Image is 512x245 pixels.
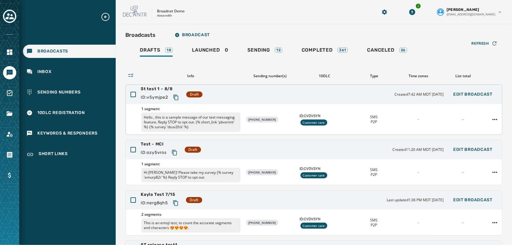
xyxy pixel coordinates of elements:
[187,44,233,58] a: Launched0
[399,220,438,225] div: -
[490,115,500,124] button: St test 1 - 8/8 action menu
[407,7,418,17] button: Download Menu
[367,47,394,53] span: Canceled
[188,147,197,152] span: Draft
[141,86,181,92] span: St test 1 - 8/8
[101,12,115,22] button: Expand sub nav menu
[300,166,350,171] span: ID: CVDVSYN
[394,92,444,97] span: Created 7:42 AM MDT [DATE]
[157,14,172,18] p: rbwave8h
[170,198,181,208] button: Copy text to clipboard
[300,223,327,229] div: Customer care
[399,74,438,78] div: Time zones
[490,218,500,227] button: Kayla Test 7/15 action menu
[23,45,116,58] a: Navigate to Broadcasts
[472,41,489,46] span: Refresh
[23,106,116,119] a: Navigate to 10DLC Registration
[3,107,16,120] a: Navigate to Files
[141,218,240,233] p: This is an emoji test, to count the accurate segments and characters 😍😍😍😍.
[392,147,444,152] span: Created 11:20 AM MDT [DATE]
[171,92,181,103] button: Copy text to clipboard
[370,167,378,172] span: SMS
[3,128,16,141] a: Navigate to Account
[300,74,350,78] div: 10DLC
[141,113,240,132] p: Hello , this is a sample message of our text messaging feature. Reply STOP to opt out. {% short_l...
[23,127,116,140] a: Navigate to Keywords & Responders
[169,147,180,158] button: Copy text to clipboard
[23,65,116,78] a: Navigate to Inbox
[443,220,483,225] div: -
[141,192,181,198] span: Kayla Test 7/15
[443,117,483,122] div: -
[141,74,240,78] div: Info
[192,47,220,53] span: Launched
[3,87,16,100] a: Navigate to Surveys
[415,3,421,9] div: 2
[3,66,16,79] a: Navigate to Messaging
[453,198,492,202] span: Edit Broadcast
[275,47,282,53] div: 12
[297,44,353,58] a: Completed361
[3,148,16,161] a: Navigate to Orders
[354,74,394,78] div: Type
[300,113,350,118] span: ID: CVDVSYN
[37,69,52,75] span: Inbox
[399,117,438,122] div: -
[370,115,378,119] span: SMS
[435,5,505,19] button: User settings
[190,92,199,97] span: Draft
[3,46,16,59] a: Navigate to Home
[246,220,278,226] div: [PHONE_NUMBER]
[37,89,81,95] span: Sending Numbers
[3,169,16,182] a: Navigate to Billing
[141,212,240,217] span: 2 segments
[246,169,278,175] div: [PHONE_NUMBER]
[141,150,167,156] span: ID: ozy5vros
[447,7,479,12] span: [PERSON_NAME]
[39,151,68,158] span: Short Links
[141,168,240,182] p: Hi [PERSON_NAME]! Please take my survey {% survey 'emurp82i' %} Reply STOP to opt out.
[490,167,500,177] button: Test - MCI action menu
[141,162,240,167] span: 1 segment
[141,107,240,111] span: 1 segment
[448,88,497,100] button: Edit Broadcast
[371,223,377,227] span: P2P
[141,94,168,100] span: ID: v5ymjpe2
[246,116,278,122] div: [PHONE_NUMBER]
[370,218,378,223] span: SMS
[190,198,199,202] span: Draft
[140,47,160,53] span: Drafts
[443,74,483,78] div: List total
[192,47,228,57] div: 0
[399,47,407,53] div: 26
[448,144,497,156] button: Edit Broadcast
[453,92,492,97] span: Edit Broadcast
[245,74,295,78] div: Sending number(s)
[165,47,173,53] div: 18
[379,7,390,17] button: Manage global settings
[399,170,438,175] div: -
[175,33,210,37] span: Broadcast
[37,110,85,116] span: 10DLC Registration
[453,147,492,152] span: Edit Broadcast
[37,48,68,54] span: Broadcasts
[170,29,215,41] button: Broadcast
[243,44,287,58] a: Sending12
[371,172,377,177] span: P2P
[125,31,155,39] h2: Broadcasts
[248,47,270,53] span: Sending
[302,47,333,53] span: Completed
[23,86,116,99] a: Navigate to Sending Numbers
[37,130,98,136] span: Keywords & Responders
[443,170,483,175] div: -
[23,147,116,162] a: Navigate to Short Links
[338,47,348,53] div: 361
[141,200,168,206] span: ID: nerg8qh5
[3,10,16,23] button: Toggle account select drawer
[300,172,327,178] div: Customer care
[448,194,497,206] button: Edit Broadcast
[362,44,412,58] a: Canceled26
[141,141,180,147] span: Test - MCI
[467,39,502,48] button: Refresh
[387,198,444,202] span: Last updated 1:36 PM MDT [DATE]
